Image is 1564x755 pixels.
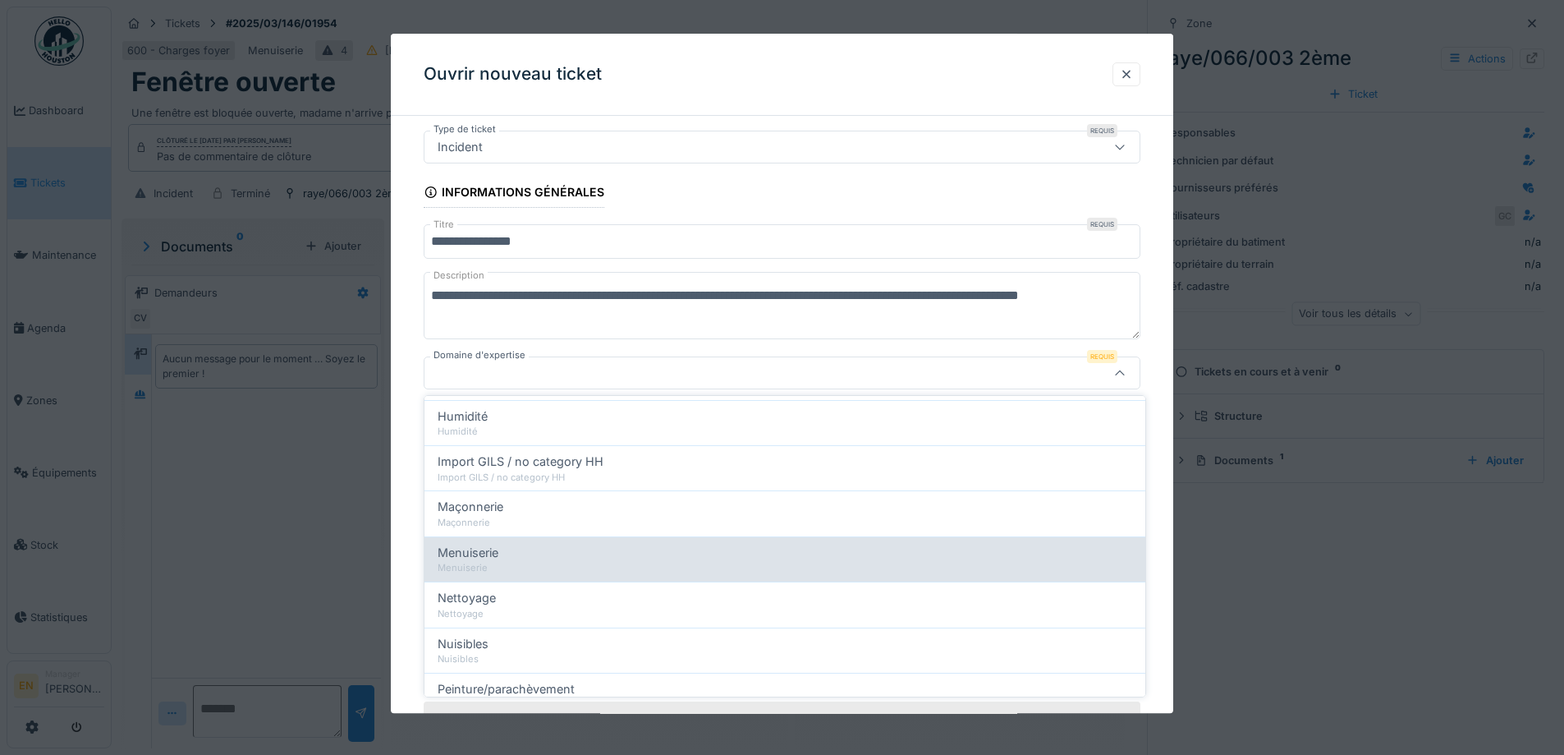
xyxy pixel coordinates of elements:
span: Peinture/parachèvement [438,680,575,698]
span: Menuiserie [438,544,498,562]
div: Requis [1087,351,1117,364]
div: Nuisibles [438,652,1132,666]
label: Titre [430,219,457,232]
label: Domaine d'expertise [430,349,529,363]
div: Incident [431,138,489,156]
label: Type de ticket [430,122,499,136]
span: Nuisibles [438,635,488,653]
h3: Ouvrir nouveau ticket [424,64,602,85]
div: Menuiserie [438,561,1132,575]
div: Humidité [438,425,1132,439]
div: Requis [1087,124,1117,137]
div: Informations générales [424,180,604,208]
label: Description [430,266,488,287]
span: Import GILS / no category HH [438,453,603,471]
div: Requis [1087,219,1117,232]
span: Humidité [438,407,488,426]
span: Nettoyage [438,589,496,607]
div: Nettoyage [438,607,1132,621]
div: Import GILS / no category HH [438,471,1132,485]
span: Maçonnerie [438,498,503,516]
div: Maçonnerie [438,516,1132,530]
